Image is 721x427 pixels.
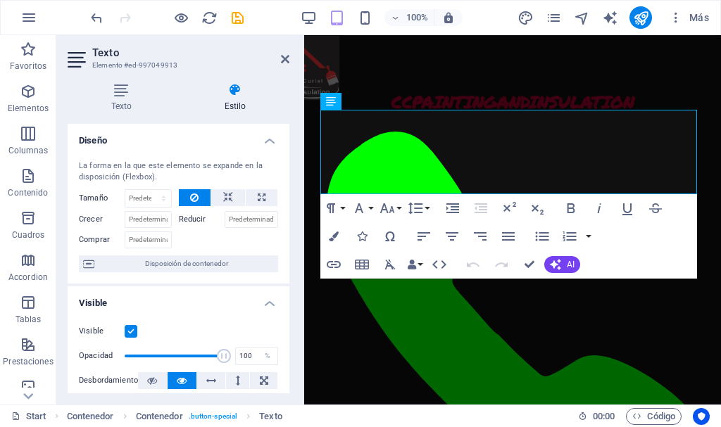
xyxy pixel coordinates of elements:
p: Contenido [8,187,48,198]
h4: Visible [68,286,289,312]
h4: Texto [68,83,181,113]
i: Diseño (Ctrl+Alt+Y) [518,10,534,26]
button: Increase Indent [439,194,466,222]
span: 00 00 [593,408,615,425]
h4: Diseño [68,124,289,149]
input: Predeterminado [225,211,279,228]
h2: Texto [92,46,289,59]
span: Haz clic para seleccionar y doble clic para editar [136,408,183,425]
p: Tablas [15,314,42,325]
label: Reducir [179,211,225,228]
p: Elementos [8,103,49,114]
button: Strikethrough [642,194,669,222]
h3: Elemento #ed-997049913 [92,59,261,72]
span: AI [567,260,575,269]
button: Align Left [410,222,437,250]
button: Align Right [467,222,494,250]
span: Haz clic para seleccionar y doble clic para editar [67,408,114,425]
button: Ordered List [556,222,583,250]
button: Align Center [439,222,465,250]
button: Redo (Ctrl+Shift+Z) [488,250,515,279]
button: Icons [349,222,375,250]
div: % [258,348,277,364]
i: Guardar (Ctrl+S) [230,10,246,26]
button: Font Size [377,194,403,222]
button: Clear Formatting [377,250,403,279]
p: Prestaciones [3,356,53,367]
button: Subscript [524,194,551,222]
button: Paragraph Format [320,194,347,222]
button: design [517,9,534,26]
i: AI Writer [602,10,618,26]
button: pages [545,9,562,26]
p: Accordion [8,272,48,283]
button: Superscript [496,194,522,222]
span: Disposición de contenedor [99,255,274,272]
label: Crecer [79,211,125,228]
button: navigator [573,9,590,26]
span: Código [632,408,675,425]
span: Haz clic para seleccionar y doble clic para editar [259,408,282,425]
label: Desbordamiento [79,372,138,389]
button: Confirm (Ctrl+⏎) [516,250,543,279]
button: Insert Link [320,250,347,279]
label: Comprar [79,231,125,248]
i: Volver a cargar página [201,10,218,26]
input: Predeterminado [125,231,172,248]
button: text_generator [601,9,618,26]
label: Tamaño [79,194,125,202]
span: . button-special [189,408,237,425]
p: Columnas [8,145,49,156]
i: Páginas (Ctrl+Alt+S) [546,10,562,26]
button: Undo (Ctrl+Z) [460,250,487,279]
input: Predeterminado [125,211,172,228]
i: Deshacer: Cambiar fondo (Ctrl+Z) [89,10,105,26]
button: HTML [426,250,453,279]
button: 100% [384,9,434,26]
span: Más [669,11,709,25]
nav: breadcrumb [67,408,282,425]
button: Italic (Ctrl+I) [586,194,613,222]
button: AI [544,256,580,273]
button: Ordered List [583,222,594,250]
button: Código [626,408,682,425]
button: Disposición de contenedor [79,255,278,272]
button: save [229,9,246,26]
label: Opacidad [79,352,125,359]
button: Insert Table [349,250,375,279]
button: publish [629,6,652,29]
p: Cuadros [12,229,45,241]
button: Usercentrics [693,408,710,425]
button: Underline (Ctrl+U) [614,194,641,222]
button: Colors [320,222,347,250]
h6: 100% [406,9,428,26]
button: Data Bindings [405,250,425,279]
label: Visible [79,323,125,340]
button: Unordered List [529,222,556,250]
button: Line Height [405,194,432,222]
h4: Estilo [181,83,289,113]
button: reload [201,9,218,26]
button: Decrease Indent [468,194,494,222]
span: : [603,411,605,421]
button: Align Justify [495,222,522,250]
button: Font Family [349,194,375,222]
button: undo [88,9,105,26]
button: Bold (Ctrl+B) [558,194,584,222]
a: Haz clic para cancelar la selección y doble clic para abrir páginas [11,408,46,425]
button: Más [663,6,715,29]
button: Special Characters [377,222,403,250]
div: La forma en la que este elemento se expande en la disposición (Flexbox). [79,160,278,184]
p: Favoritos [10,60,46,72]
